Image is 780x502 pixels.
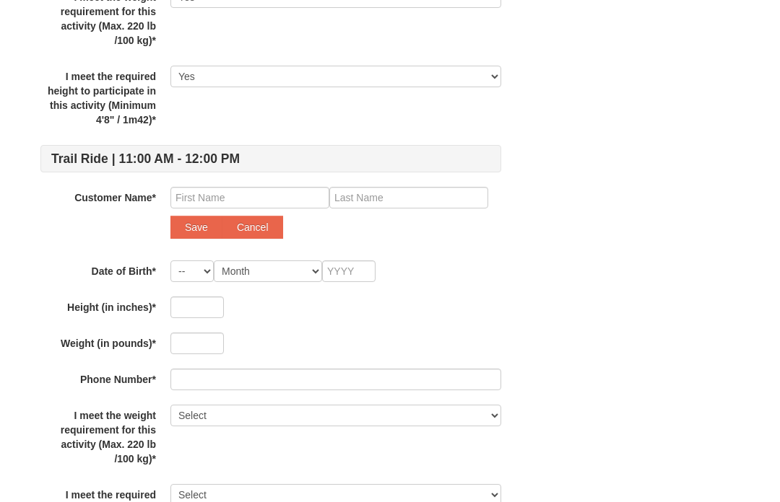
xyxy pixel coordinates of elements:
button: Cancel [222,216,283,239]
input: YYYY [322,260,376,282]
strong: Phone Number* [80,374,156,385]
h4: Trail Ride | 11:00 AM - 12:00 PM [40,145,501,172]
strong: Height (in inches)* [67,301,156,313]
button: Save [170,216,222,239]
strong: Customer Name* [74,192,156,203]
strong: I meet the required height to participate in this activity (Minimum 4'8" / 1m42)* [48,71,156,125]
input: First Name [170,187,329,208]
strong: Date of Birth* [92,265,156,277]
strong: I meet the weight requirement for this activity (Max. 220 lb /100 kg)* [61,410,156,464]
strong: Weight (in pounds)* [61,338,156,349]
input: Last Name [329,187,488,208]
